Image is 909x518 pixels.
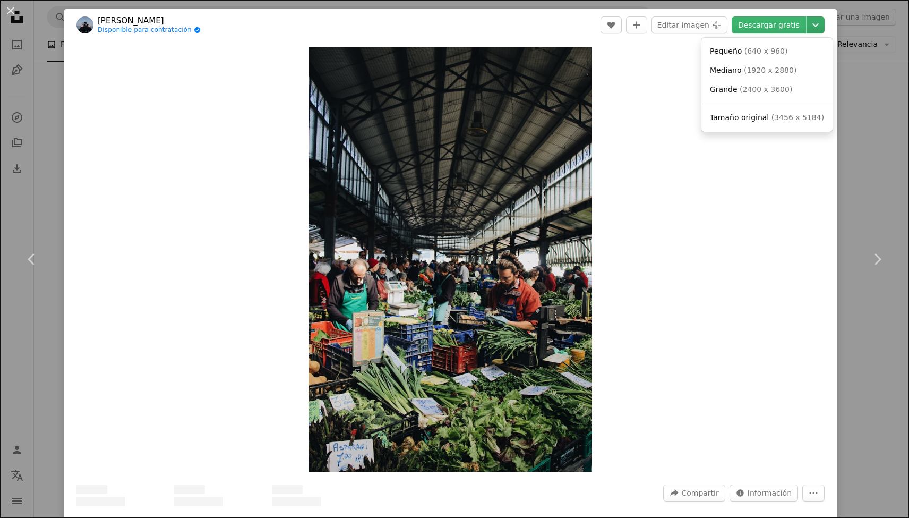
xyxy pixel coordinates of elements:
[710,85,738,94] span: Grande
[701,38,833,132] div: Elegir el tamaño de descarga
[710,47,742,55] span: Pequeño
[807,16,825,33] button: Elegir el tamaño de descarga
[744,66,796,74] span: ( 1920 x 2880 )
[744,47,788,55] span: ( 640 x 960 )
[710,66,742,74] span: Mediano
[710,113,769,122] span: Tamaño original
[771,113,824,122] span: ( 3456 x 5184 )
[740,85,792,94] span: ( 2400 x 3600 )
